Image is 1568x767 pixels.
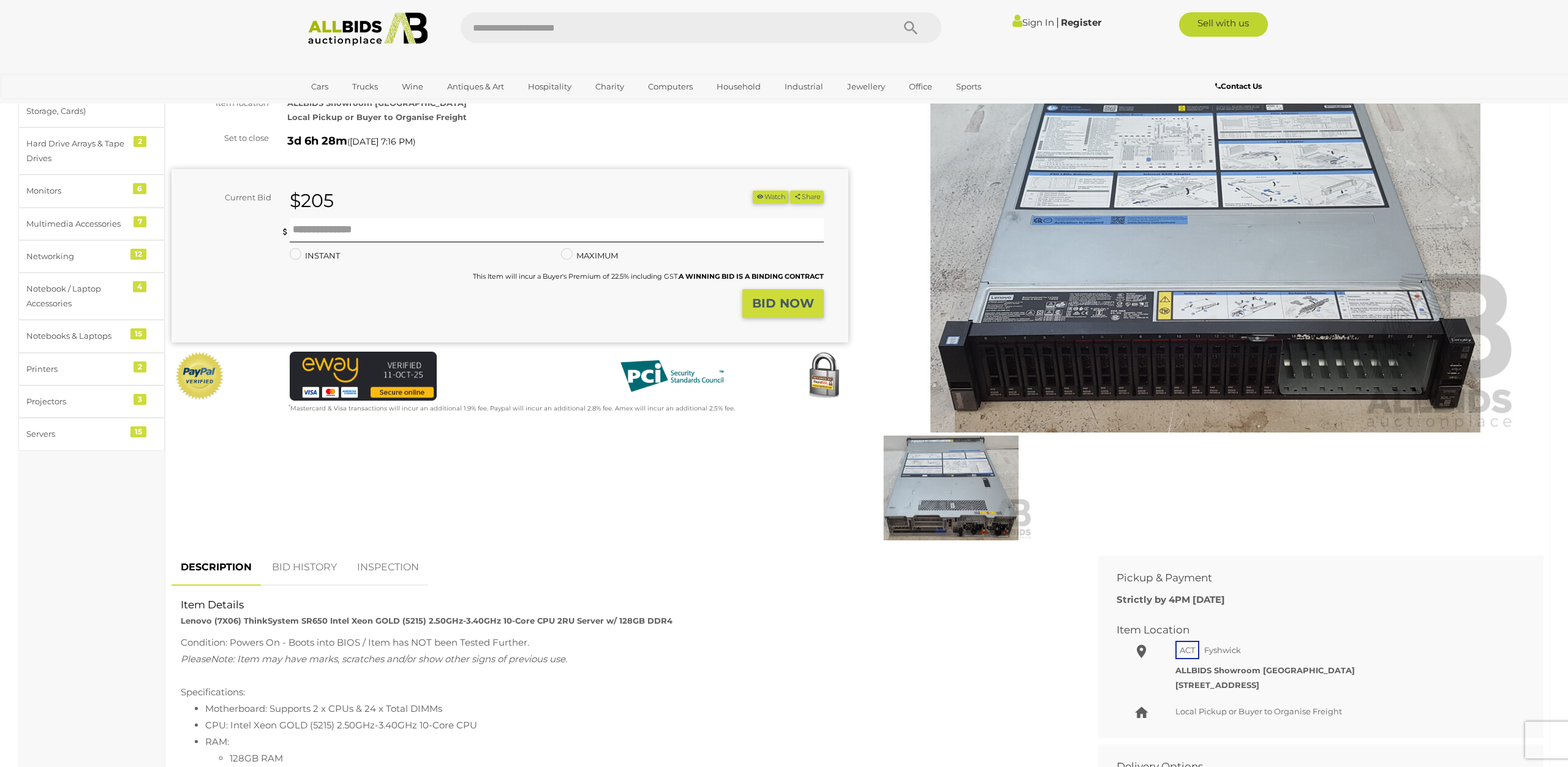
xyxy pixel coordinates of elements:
div: 6 [133,183,146,194]
div: 7 [134,216,146,227]
a: Components (Memory, Storage, Cards) 4 [18,81,165,128]
label: MAXIMUM [561,249,618,263]
button: Watch [753,191,788,203]
a: Trucks [344,77,386,97]
button: BID NOW [742,289,824,318]
div: 3 [134,394,146,405]
img: Lenovo (7X06) ThinkSystem SR650 Intel Xeon GOLD (5215) 2.50GHz-3.40GHz 10-Core CPU 2RU Server w/ ... [892,28,1519,433]
a: Computers [640,77,701,97]
b: A WINNING BID IS A BINDING CONTRACT [679,272,824,281]
strong: [STREET_ADDRESS] [1175,680,1259,690]
div: 4 [133,281,146,292]
a: Sign In [1012,17,1054,28]
img: Allbids.com.au [301,12,434,46]
a: Printers 2 [18,353,165,385]
strong: ALLBIDS Showroom [GEOGRAPHIC_DATA] [1175,665,1355,675]
div: Set to close [162,131,278,145]
img: Official PayPal Seal [175,352,225,401]
strong: ALLBIDS Showroom [GEOGRAPHIC_DATA] [287,98,467,108]
a: Servers 15 [18,418,165,450]
small: This Item will incur a Buyer's Premium of 22.5% including GST. [473,272,824,281]
img: Secured by Rapid SSL [799,352,848,401]
a: Jewellery [839,77,893,97]
a: Antiques & Art [439,77,512,97]
img: Lenovo (7X06) ThinkSystem SR650 Intel Xeon GOLD (5215) 2.50GHz-3.40GHz 10-Core CPU 2RU Server w/ ... [870,436,1033,541]
div: Networking [26,249,127,263]
h2: Item Details [181,599,1071,611]
a: Sell with us [1179,12,1268,37]
strong: Lenovo (7X06) ThinkSystem SR650 Intel Xeon GOLD (5215) 2.50GHz-3.40GHz 10-Core CPU 2RU Server w/ ... [181,616,673,625]
span: Please [181,653,211,665]
a: Notebook / Laptop Accessories 4 [18,273,165,320]
a: Wine [394,77,431,97]
a: Contact Us [1215,80,1265,93]
a: BID HISTORY [263,550,346,586]
a: [GEOGRAPHIC_DATA] [303,97,406,117]
span: ACT [1175,641,1199,659]
label: INSTANT [290,249,340,263]
a: Register [1061,17,1101,28]
a: Cars [303,77,336,97]
strong: BID NOW [752,296,814,311]
img: PCI DSS compliant [611,352,733,401]
div: 15 [130,426,146,437]
button: Share [790,191,824,203]
a: Sports [948,77,989,97]
div: 15 [130,328,146,339]
div: Servers [26,427,127,441]
a: Notebooks & Laptops 15 [18,320,165,352]
span: Fyshwick [1201,642,1244,658]
div: 2 [134,361,146,372]
div: 2 [134,136,146,147]
div: Projectors [26,395,127,409]
div: Condition: Powers On - Boots into BIOS / Item has NOT been Tested Further. [181,634,1071,651]
a: Charity [587,77,632,97]
a: Hard Drive Arrays & Tape Drives 2 [18,127,165,175]
a: DESCRIPTION [171,550,261,586]
a: Monitors 6 [18,175,165,207]
li: Motherboard: Supports 2 x CPUs & 24 x Total DIMMs [205,700,1071,717]
li: Watch this item [753,191,788,203]
b: Strictly by 4PM [DATE] [1117,594,1225,605]
div: Printers [26,362,127,376]
div: Notebooks & Laptops [26,329,127,343]
small: Mastercard & Visa transactions will incur an additional 1.9% fee. Paypal will incur an additional... [288,404,735,412]
li: CPU: Intel Xeon GOLD (5215) 2.50GHz-3.40GHz 10-Core CPU [205,717,1071,733]
strong: $205 [290,189,334,212]
a: Projectors 3 [18,385,165,418]
span: Local Pickup or Buyer to Organise Freight [1175,706,1342,716]
div: Current Bid [171,191,281,205]
span: [DATE] 7:16 PM [350,136,413,147]
div: Multimedia Accessories [26,217,127,231]
a: Networking 12 [18,240,165,273]
div: Monitors [26,184,127,198]
div: Components (Memory, Storage, Cards) [26,90,127,119]
a: Industrial [777,77,831,97]
div: Hard Drive Arrays & Tape Drives [26,137,127,165]
a: Office [901,77,940,97]
span: Note: Item may have marks, scratches and/or show other signs of previous use. [211,653,567,665]
h2: Pickup & Payment [1117,572,1507,584]
a: Hospitality [520,77,579,97]
button: Search [880,12,941,43]
a: INSPECTION [348,550,428,586]
a: Multimedia Accessories 7 [18,208,165,240]
span: ( ) [347,137,415,146]
span: | [1056,15,1059,29]
h2: Item Location [1117,624,1507,636]
div: Notebook / Laptop Accessories [26,282,127,311]
div: 12 [130,249,146,260]
b: Contact Us [1215,81,1262,91]
strong: 3d 6h 28m [287,134,347,148]
strong: Local Pickup or Buyer to Organise Freight [287,112,467,122]
a: Household [709,77,769,97]
img: eWAY Payment Gateway [290,352,437,401]
li: 128GB RAM [230,750,1071,766]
